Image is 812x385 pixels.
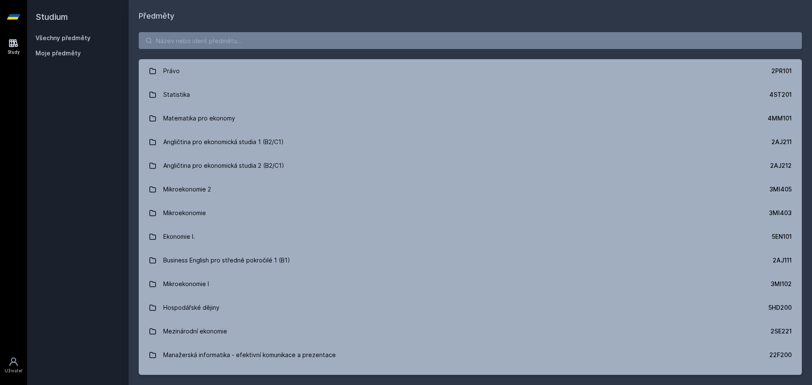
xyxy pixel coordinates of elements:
[163,157,284,174] div: Angličtina pro ekonomická studia 2 (B2/C1)
[139,177,802,201] a: Mikroekonomie 2 3MI405
[773,256,792,265] div: 2AJ111
[768,303,792,312] div: 5HD200
[139,225,802,248] a: Ekonomie I. 5EN101
[139,248,802,272] a: Business English pro středně pokročilé 1 (B1) 2AJ111
[36,49,81,57] span: Moje předměty
[769,185,792,194] div: 3MI405
[163,276,209,292] div: Mikroekonomie I
[139,154,802,177] a: Angličtina pro ekonomická studia 2 (B2/C1) 2AJ212
[769,209,792,217] div: 3MI403
[771,67,792,75] div: 2PR101
[163,134,284,150] div: Angličtina pro ekonomická studia 1 (B2/C1)
[163,110,235,127] div: Matematika pro ekonomy
[163,323,227,340] div: Mezinárodní ekonomie
[139,319,802,343] a: Mezinárodní ekonomie 2SE221
[769,90,792,99] div: 4ST201
[772,232,792,241] div: 5EN101
[139,83,802,106] a: Statistika 4ST201
[163,347,336,363] div: Manažerská informatika - efektivní komunikace a prezentace
[163,86,190,103] div: Statistika
[5,368,22,374] div: Uživatel
[36,34,91,41] a: Všechny předměty
[139,32,802,49] input: Název nebo ident předmětu…
[771,327,792,336] div: 2SE221
[2,352,25,378] a: Uživatel
[768,114,792,123] div: 4MM101
[163,181,211,198] div: Mikroekonomie 2
[139,106,802,130] a: Matematika pro ekonomy 4MM101
[770,161,792,170] div: 2AJ212
[139,130,802,154] a: Angličtina pro ekonomická studia 1 (B2/C1) 2AJ211
[139,296,802,319] a: Hospodářské dějiny 5HD200
[163,205,206,221] div: Mikroekonomie
[163,299,219,316] div: Hospodářské dějiny
[771,280,792,288] div: 3MI102
[769,351,792,359] div: 22F200
[8,49,20,55] div: Study
[771,374,792,383] div: 1FU201
[139,59,802,83] a: Právo 2PR101
[139,10,802,22] h1: Předměty
[139,201,802,225] a: Mikroekonomie 3MI403
[139,272,802,296] a: Mikroekonomie I 3MI102
[163,63,180,79] div: Právo
[139,343,802,367] a: Manažerská informatika - efektivní komunikace a prezentace 22F200
[771,138,792,146] div: 2AJ211
[163,228,195,245] div: Ekonomie I.
[163,252,290,269] div: Business English pro středně pokročilé 1 (B1)
[2,34,25,60] a: Study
